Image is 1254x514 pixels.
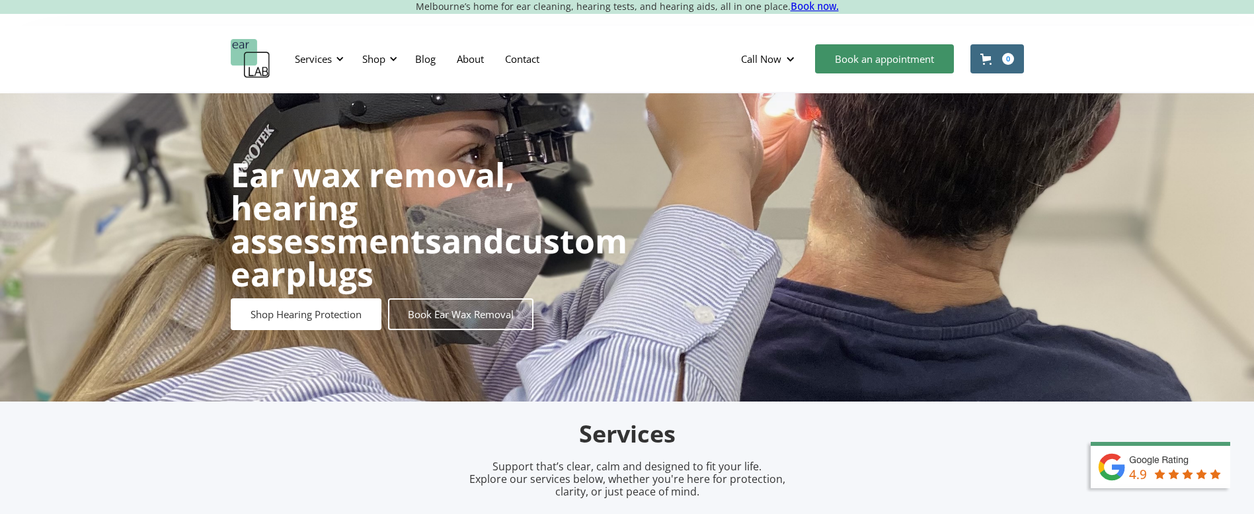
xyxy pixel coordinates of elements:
a: Shop Hearing Protection [231,298,381,330]
div: Call Now [741,52,781,65]
a: Book an appointment [815,44,954,73]
a: About [446,40,494,78]
h1: and [231,158,627,290]
strong: Ear wax removal, hearing assessments [231,152,514,263]
a: Blog [405,40,446,78]
div: Services [287,39,348,79]
div: Shop [362,52,385,65]
div: 0 [1002,53,1014,65]
p: Support that’s clear, calm and designed to fit your life. Explore our services below, whether you... [452,460,803,499]
a: Book Ear Wax Removal [388,298,533,330]
div: Services [295,52,332,65]
a: Contact [494,40,550,78]
div: Shop [354,39,401,79]
a: Open cart [970,44,1024,73]
a: home [231,39,270,79]
div: Call Now [730,39,808,79]
strong: custom earplugs [231,218,627,296]
h2: Services [317,419,938,450]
